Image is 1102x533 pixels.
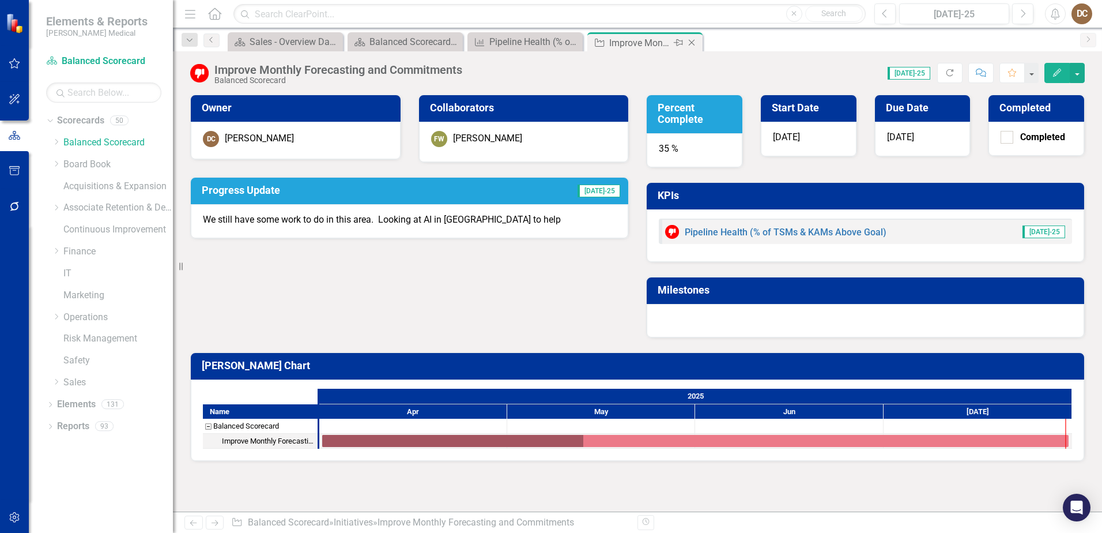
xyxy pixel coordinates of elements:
a: Continuous Improvement [63,223,173,237]
a: Risk Management [63,332,173,346]
button: DC [1071,3,1092,24]
span: [DATE] [887,132,914,142]
div: Balanced Scorecard [203,419,318,434]
a: Board Book [63,158,173,171]
div: Balanced Scorecard [213,419,279,434]
div: 131 [101,400,124,410]
div: 50 [110,116,129,126]
a: Sales [63,376,173,389]
h3: [PERSON_NAME] Chart [202,360,1077,371]
a: Sales - Overview Dashboard [231,35,340,49]
div: Name [203,404,318,419]
h3: Due Date [886,102,964,114]
div: Task: Start date: 2025-04-01 End date: 2025-07-31 [203,434,318,449]
div: May [507,404,695,419]
div: Balanced Scorecard [214,76,462,85]
a: Marketing [63,289,173,302]
a: Balanced Scorecard [63,136,173,149]
span: Elements & Reports [46,14,148,28]
span: Search [821,9,846,18]
h3: Milestones [658,284,1077,296]
a: Safety [63,354,173,367]
h3: Progress Update [202,185,471,196]
div: Task: Start date: 2025-04-01 End date: 2025-07-31 [322,435,1069,447]
img: Below Target [665,225,679,239]
input: Search Below... [46,82,161,103]
small: [PERSON_NAME] Medical [46,28,148,37]
h3: Start Date [772,102,850,114]
div: Improve Monthly Forecasting and Commitments [203,434,318,449]
span: [DATE]-25 [888,67,930,80]
div: Apr [319,404,507,419]
input: Search ClearPoint... [233,4,866,24]
div: FW [431,131,447,147]
a: Elements [57,398,96,411]
div: DC [203,131,219,147]
a: IT [63,267,173,280]
a: Acquisitions & Expansion [63,180,173,193]
div: » » [231,516,629,530]
a: Balanced Scorecard [46,55,161,68]
div: Improve Monthly Forecasting and Commitments [214,63,462,76]
a: Reports [57,420,89,433]
img: ClearPoint Strategy [6,13,26,33]
a: Balanced Scorecard [248,517,329,528]
h3: KPIs [658,190,1077,201]
h3: Completed [999,102,1077,114]
a: Pipeline Health (% of TSMs & KAMs Above Goal) [685,227,886,238]
a: Pipeline Health (% of TSMs & KAMs Above Goal) [470,35,580,49]
a: Associate Retention & Development [63,201,173,215]
a: Operations [63,311,173,324]
div: 2025 [319,389,1072,404]
div: 93 [95,422,114,431]
div: 35 % [647,133,742,168]
a: Initiatives [334,517,373,528]
a: Scorecards [57,114,104,127]
h3: Percent Complete [658,102,735,125]
div: Sales - Overview Dashboard [250,35,340,49]
h3: Collaborators [430,102,622,114]
a: Balanced Scorecard Welcome Page [350,35,460,49]
a: Finance [63,245,173,258]
div: [PERSON_NAME] [453,132,522,145]
div: Task: Balanced Scorecard Start date: 2025-04-01 End date: 2025-04-02 [203,419,318,434]
div: Pipeline Health (% of TSMs & KAMs Above Goal) [489,35,580,49]
div: [PERSON_NAME] [225,132,294,145]
span: [DATE] [773,132,800,142]
img: Below Target [190,64,209,82]
div: Balanced Scorecard Welcome Page [369,35,460,49]
span: [DATE]-25 [578,185,620,197]
div: Open Intercom Messenger [1063,494,1090,521]
div: Improve Monthly Forecasting and Commitments [609,36,671,50]
h3: Owner [202,102,394,114]
button: Search [805,6,863,22]
button: [DATE]-25 [899,3,1009,24]
div: Improve Monthly Forecasting and Commitments [222,434,314,449]
span: [DATE]-25 [1022,226,1065,238]
div: Jun [695,404,884,419]
p: We still have some work to do in this area. Looking at AI in [GEOGRAPHIC_DATA] to help [203,213,616,227]
div: Improve Monthly Forecasting and Commitments [378,517,574,528]
div: [DATE]-25 [903,7,1005,21]
div: Jul [884,404,1072,419]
